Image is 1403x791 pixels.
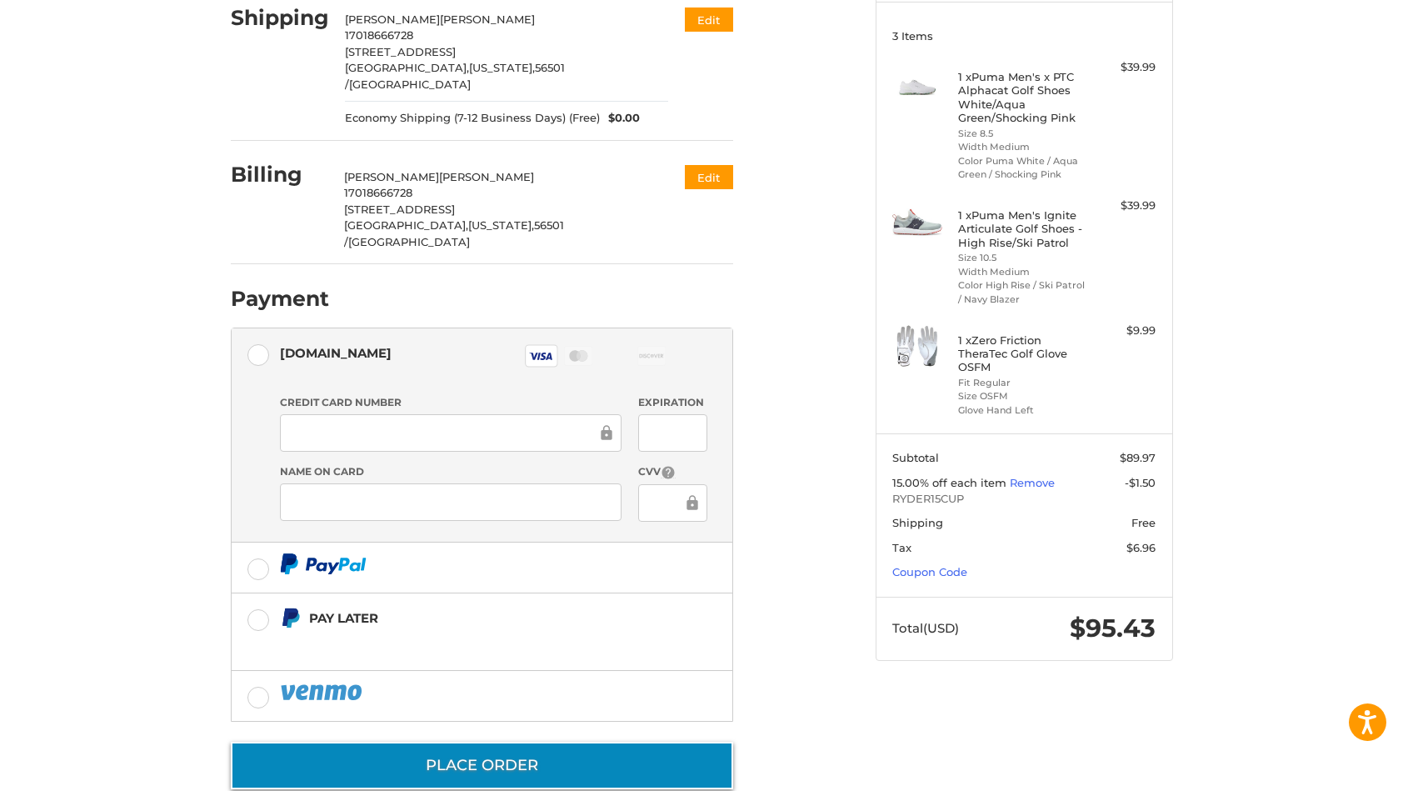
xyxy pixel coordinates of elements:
[344,203,455,216] span: [STREET_ADDRESS]
[958,70,1086,124] h4: 1 x Puma Men's x PTC Alphacat Golf Shoes White/Aqua Green/Shocking Pink
[280,339,392,367] div: [DOMAIN_NAME]
[958,403,1086,418] li: Glove Hand Left
[1090,59,1156,76] div: $39.99
[1125,476,1156,489] span: -$1.50
[600,110,640,127] span: $0.00
[1131,516,1156,529] span: Free
[440,13,535,26] span: [PERSON_NAME]
[439,170,534,183] span: [PERSON_NAME]
[892,29,1156,43] h3: 3 Items
[1070,613,1156,643] span: $95.43
[280,608,301,628] img: Pay Later icon
[892,565,967,578] a: Coupon Code
[349,78,471,91] span: [GEOGRAPHIC_DATA]
[469,61,535,74] span: [US_STATE],
[231,742,733,789] button: Place Order
[892,491,1156,508] span: RYDER15CUP
[892,451,939,464] span: Subtotal
[345,61,565,91] span: 56501 /
[231,162,328,188] h2: Billing
[344,218,468,232] span: [GEOGRAPHIC_DATA],
[280,636,628,650] iframe: PayPal Message 1
[344,186,412,199] span: 17018666728
[958,333,1086,374] h4: 1 x Zero Friction TheraTec Golf Glove OSFM
[958,265,1086,279] li: Width Medium
[892,620,959,636] span: Total (USD)
[638,464,707,480] label: CVV
[958,140,1086,154] li: Width Medium
[345,28,413,42] span: 17018666728
[344,170,439,183] span: [PERSON_NAME]
[231,5,329,31] h2: Shipping
[638,395,707,410] label: Expiration
[958,127,1086,141] li: Size 8.5
[344,218,564,248] span: 56501 /
[958,278,1086,306] li: Color High Rise / Ski Patrol / Navy Blazer
[958,251,1086,265] li: Size 10.5
[892,516,943,529] span: Shipping
[1090,323,1156,339] div: $9.99
[685,8,733,32] button: Edit
[1120,451,1156,464] span: $89.97
[958,154,1086,182] li: Color Puma White / Aqua Green / Shocking Pink
[280,395,622,410] label: Credit Card Number
[468,218,534,232] span: [US_STATE],
[345,61,469,74] span: [GEOGRAPHIC_DATA],
[280,682,365,703] img: PayPal icon
[892,541,911,554] span: Tax
[231,286,329,312] h2: Payment
[345,110,600,127] span: Economy Shipping (7-12 Business Days) (Free)
[280,553,367,574] img: PayPal icon
[1126,541,1156,554] span: $6.96
[345,13,440,26] span: [PERSON_NAME]
[309,604,628,632] div: Pay Later
[685,165,733,189] button: Edit
[345,45,456,58] span: [STREET_ADDRESS]
[348,235,470,248] span: [GEOGRAPHIC_DATA]
[958,376,1086,390] li: Fit Regular
[1090,198,1156,214] div: $39.99
[1010,476,1055,489] a: Remove
[958,389,1086,403] li: Size OSFM
[280,464,622,479] label: Name on Card
[892,476,1010,489] span: 15.00% off each item
[958,208,1086,249] h4: 1 x Puma Men's Ignite Articulate Golf Shoes - High Rise/Ski Patrol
